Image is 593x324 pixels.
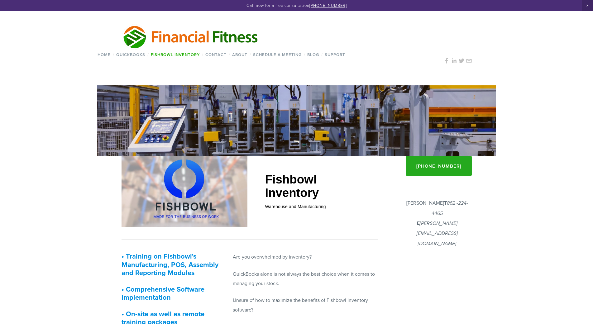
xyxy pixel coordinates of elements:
[202,52,203,58] span: /
[406,156,472,176] a: [PHONE_NUMBER]
[233,252,378,261] p: Are you overwhelmed by inventory?
[230,50,250,59] a: About
[417,221,458,247] em: [PERSON_NAME][EMAIL_ADDRESS][DOMAIN_NAME]
[122,113,472,128] h1: Fishbowl Inventory
[114,50,147,59] a: QuickBooks
[12,3,581,8] p: Call now for a free consultation
[403,198,472,249] p: [PERSON_NAME]
[122,23,259,50] img: Financial Fitness Consulting
[432,200,468,216] em: 862 -224-4465
[265,173,320,199] strong: Fishbowl Inventory
[251,50,304,59] a: Schedule a Meeting
[417,220,420,227] strong: E
[113,52,114,58] span: /
[233,269,378,288] p: QuickBooks alone is not always the best choice when it comes to managing your stock.
[250,52,251,58] span: /
[323,50,347,59] a: Support
[265,203,366,210] p: Warehouse and Manufacturing
[149,50,202,59] a: Fishbowl Inventory
[321,52,323,58] span: /
[309,2,347,8] a: [PHONE_NUMBER]
[444,199,447,207] strong: T
[96,50,113,59] a: Home
[305,50,321,59] a: Blog
[304,52,305,58] span: /
[233,295,378,314] p: Unsure of how to maximize the benefits of Fishbowl Inventory software?
[229,52,230,58] span: /
[203,50,229,59] a: Contact
[147,52,149,58] span: /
